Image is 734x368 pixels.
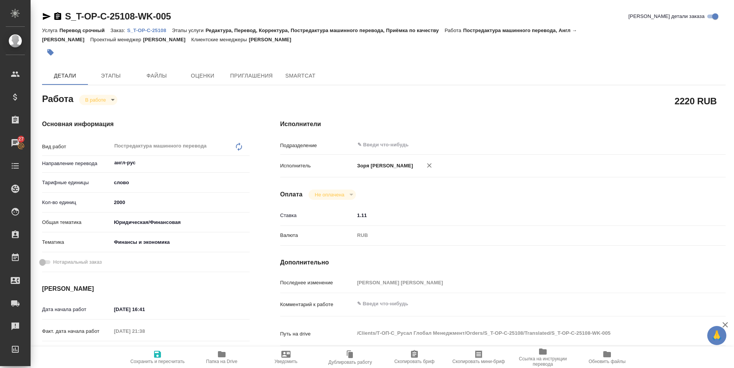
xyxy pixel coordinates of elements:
[312,191,346,198] button: Не оплачена
[42,143,111,151] p: Вид работ
[280,330,354,338] p: Путь на drive
[47,71,83,81] span: Детали
[42,44,59,61] button: Добавить тэг
[190,347,254,368] button: Папка на Drive
[138,71,175,81] span: Файлы
[172,28,206,33] p: Этапы услуги
[206,28,445,33] p: Редактура, Перевод, Корректура, Постредактура машинного перевода, Приёмка по качеству
[42,327,111,335] p: Факт. дата начала работ
[452,359,505,364] span: Скопировать мини-бриф
[511,347,575,368] button: Ссылка на инструкции перевода
[125,347,190,368] button: Сохранить и пересчитать
[111,345,178,357] input: ✎ Введи что-нибудь
[710,327,723,344] span: 🙏
[53,258,102,266] span: Нотариальный заказ
[65,11,171,21] a: S_T-OP-C-25108-WK-005
[309,190,356,200] div: В работе
[280,279,354,287] p: Последнее изменение
[515,356,570,367] span: Ссылка на инструкции перевода
[184,71,221,81] span: Оценки
[318,347,382,368] button: Дублировать работу
[127,27,172,33] a: S_T-OP-C-25108
[83,97,108,103] button: В работе
[2,133,29,152] a: 27
[143,37,191,42] p: [PERSON_NAME]
[42,120,250,129] h4: Основная информация
[445,28,463,33] p: Работа
[42,238,111,246] p: Тематика
[111,304,178,315] input: ✎ Введи что-нибудь
[280,142,354,149] p: Подразделение
[111,176,250,189] div: слово
[274,359,297,364] span: Уведомить
[127,28,172,33] p: S_T-OP-C-25108
[206,359,237,364] span: Папка на Drive
[354,162,413,170] p: Зоря [PERSON_NAME]
[42,91,73,105] h2: Работа
[421,157,438,174] button: Удалить исполнителя
[111,236,250,249] div: Финансы и экономика
[249,37,297,42] p: [PERSON_NAME]
[394,359,434,364] span: Скопировать бриф
[42,199,111,206] p: Кол-во единиц
[42,219,111,226] p: Общая тематика
[90,37,143,42] p: Проектный менеджер
[628,13,705,20] span: [PERSON_NAME] детали заказа
[328,360,372,365] span: Дублировать работу
[42,160,111,167] p: Направление перевода
[111,216,250,229] div: Юридическая/Финансовая
[280,162,354,170] p: Исполнитель
[447,347,511,368] button: Скопировать мини-бриф
[354,229,689,242] div: RUB
[280,232,354,239] p: Валюта
[79,95,117,105] div: В работе
[707,326,726,345] button: 🙏
[280,258,726,267] h4: Дополнительно
[130,359,185,364] span: Сохранить и пересчитать
[230,71,273,81] span: Приглашения
[42,284,250,293] h4: [PERSON_NAME]
[357,140,661,149] input: ✎ Введи что-нибудь
[42,12,51,21] button: Скопировать ссылку для ЯМессенджера
[245,162,247,164] button: Open
[280,120,726,129] h4: Исполнители
[280,190,303,199] h4: Оплата
[59,28,110,33] p: Перевод срочный
[684,144,686,146] button: Open
[42,306,111,313] p: Дата начала работ
[42,28,59,33] p: Услуга
[110,28,127,33] p: Заказ:
[280,212,354,219] p: Ставка
[254,347,318,368] button: Уведомить
[53,12,62,21] button: Скопировать ссылку
[382,347,447,368] button: Скопировать бриф
[354,327,689,340] textarea: /Clients/Т-ОП-С_Русал Глобал Менеджмент/Orders/S_T-OP-C-25108/Translated/S_T-OP-C-25108-WK-005
[354,277,689,288] input: Пустое поле
[42,179,111,186] p: Тарифные единицы
[280,301,354,308] p: Комментарий к работе
[589,359,626,364] span: Обновить файлы
[282,71,319,81] span: SmartCat
[675,94,717,107] h2: 2220 RUB
[111,197,250,208] input: ✎ Введи что-нибудь
[93,71,129,81] span: Этапы
[354,210,689,221] input: ✎ Введи что-нибудь
[191,37,249,42] p: Клиентские менеджеры
[14,135,28,143] span: 27
[575,347,639,368] button: Обновить файлы
[111,326,178,337] input: Пустое поле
